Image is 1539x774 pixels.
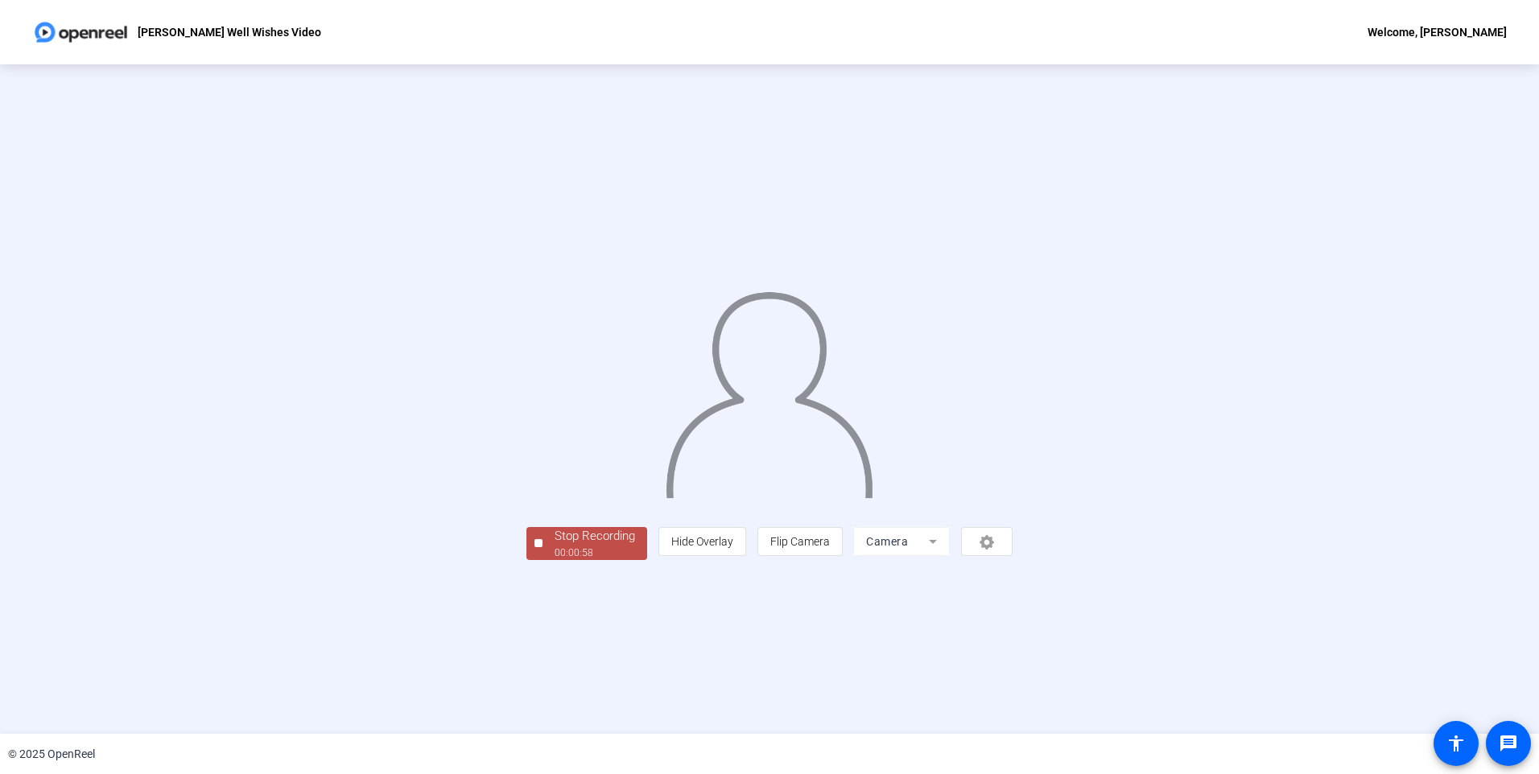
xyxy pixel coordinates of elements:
button: Flip Camera [757,527,843,556]
mat-icon: accessibility [1446,734,1466,753]
button: Stop Recording00:00:58 [526,527,647,560]
div: © 2025 OpenReel [8,746,95,763]
span: Flip Camera [770,535,830,548]
p: [PERSON_NAME] Well Wishes Video [138,23,321,42]
span: Hide Overlay [671,535,733,548]
div: Welcome, [PERSON_NAME] [1368,23,1507,42]
div: Stop Recording [555,527,635,546]
div: 00:00:58 [555,546,635,560]
img: OpenReel logo [32,16,130,48]
mat-icon: message [1499,734,1518,753]
img: overlay [664,279,874,498]
button: Hide Overlay [658,527,746,556]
